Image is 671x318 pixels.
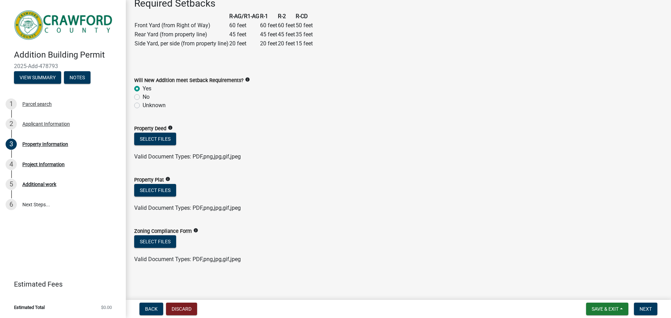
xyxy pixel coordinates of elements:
td: 20 feet [277,39,295,48]
span: Estimated Total [14,305,45,310]
button: Discard [166,303,197,315]
label: Will New Addition meet Setback Requirements? [134,78,244,83]
button: Back [139,303,163,315]
th: R-CD [295,12,313,21]
span: 2025-Add-478793 [14,63,112,69]
td: 45 feet [260,30,277,39]
td: 60 feet [229,21,260,30]
td: 60 feet [260,21,277,30]
div: Parcel search [22,102,52,106]
span: Back [145,306,158,312]
td: 45 feet [277,30,295,39]
button: Select files [134,235,176,248]
div: 2 [6,118,17,130]
th: R-1 [260,12,277,21]
div: 3 [6,139,17,150]
i: info [168,125,173,130]
wm-modal-confirm: Notes [64,75,91,81]
td: Side Yard, per side (from property line) [134,39,229,48]
label: Property Plat [134,178,164,183]
label: Yes [143,84,151,93]
i: info [245,77,250,82]
button: Notes [64,71,91,84]
div: 1 [6,98,17,110]
td: 45 feet [229,30,260,39]
span: Next [640,306,652,312]
td: 15 feet [295,39,313,48]
span: $0.00 [101,305,112,310]
div: Project Information [22,162,65,167]
th: R-AG/R1-AG [229,12,260,21]
span: Valid Document Types: PDF,png,jpg,gif,jpeg [134,205,241,211]
div: 5 [6,179,17,190]
td: 20 feet [229,39,260,48]
i: info [193,228,198,233]
h4: Addition Building Permit [14,50,120,60]
label: No [143,93,150,101]
div: 4 [6,159,17,170]
button: Save & Exit [586,303,628,315]
button: Select files [134,133,176,145]
th: R-2 [277,12,295,21]
label: Zoning Compliance Form [134,229,192,234]
td: Rear Yard (from property line) [134,30,229,39]
button: Select files [134,184,176,197]
img: Crawford County, Georgia [14,7,115,43]
td: Front Yard (from Right of Way) [134,21,229,30]
wm-modal-confirm: Summary [14,75,61,81]
a: Estimated Fees [6,277,115,291]
span: Save & Exit [592,306,619,312]
button: View Summary [14,71,61,84]
td: 35 feet [295,30,313,39]
div: Additional work [22,182,56,187]
div: Property Information [22,142,68,147]
td: 50 feet [295,21,313,30]
i: info [165,177,170,182]
td: 60 feet [277,21,295,30]
span: Valid Document Types: PDF,png,jpg,gif,jpeg [134,153,241,160]
div: Applicant Information [22,121,70,126]
td: 20 feet [260,39,277,48]
div: 6 [6,199,17,210]
label: Property Deed [134,126,166,131]
button: Next [634,303,657,315]
span: Valid Document Types: PDF,png,jpg,gif,jpeg [134,256,241,262]
label: Unknown [143,101,166,110]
